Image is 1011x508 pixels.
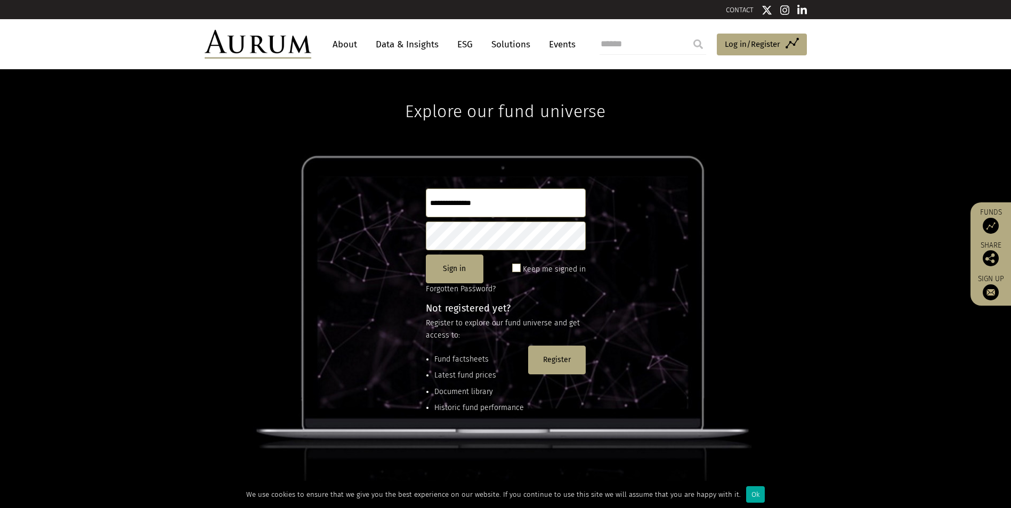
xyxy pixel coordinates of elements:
[434,354,524,365] li: Fund factsheets
[976,208,1006,234] a: Funds
[426,304,586,313] h4: Not registered yet?
[434,402,524,414] li: Historic fund performance
[523,263,586,276] label: Keep me signed in
[725,38,780,51] span: Log in/Register
[486,35,536,54] a: Solutions
[746,486,765,503] div: Ok
[780,5,790,15] img: Instagram icon
[983,218,999,234] img: Access Funds
[426,317,586,341] p: Register to explore our fund universe and get access to:
[528,346,586,374] button: Register
[976,274,1006,300] a: Sign up
[426,255,483,283] button: Sign in
[434,370,524,381] li: Latest fund prices
[370,35,444,54] a: Data & Insights
[762,5,772,15] img: Twitter icon
[976,242,1006,266] div: Share
[717,34,807,56] a: Log in/Register
[688,34,709,55] input: Submit
[205,30,311,59] img: Aurum
[327,35,362,54] a: About
[797,5,807,15] img: Linkedin icon
[452,35,478,54] a: ESG
[726,6,754,14] a: CONTACT
[983,250,999,266] img: Share this post
[405,69,605,121] h1: Explore our fund universe
[434,386,524,398] li: Document library
[544,35,576,54] a: Events
[426,284,496,293] a: Forgotten Password?
[983,284,999,300] img: Sign up to our newsletter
